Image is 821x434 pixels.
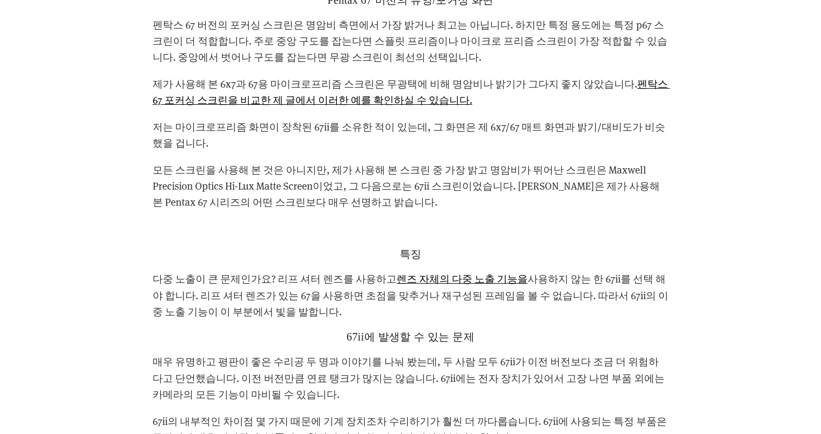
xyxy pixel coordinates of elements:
[153,18,667,64] font: 펜탁스 67 버전의 포커싱 스크린은 명암비 측면에서 가장 밝거나 최고는 아닙니다. 하지만 특정 용도에는 특정 p67 스크린이 더 적합합니다. 주로 중앙 구도를 잡는다면 스플릿...
[153,272,668,318] font: 사용하지 않는 한 67ii를 선택 해야 합니다. 리프 셔터 렌즈가 있는 67을 사용하면 초점을 맞추거나 재구성된 프레임을 볼 수 없습니다. 따라서 67ii의 이중 노출 기능이...
[347,331,474,343] font: 67ii에 발생할 수 있는 문제
[153,120,665,149] font: 저는 마이크로프리즘 화면이 장착된 67ii를 소유한 적이 있는데, 그 화면은 제 6x7/67 매트 화면과 밝기/대비도가 비슷했을 겁니다.
[153,355,667,401] font: 매우 유명하고 평판이 좋은 수리공 두 명과 이야기를 나눠 봤는데, 두 사람 모두 67ii가 이전 버전보다 조금 더 위험하다고 단언했습니다. 이전 버전만큼 연료 탱크가 많지는 ...
[153,77,637,90] font: 제가 사용해 본 6x7과 67용 마이크로프리즘 스크린은 무광택에 비해 명암비나 밝기가 그다지 좋지 않았습니다.
[153,163,662,209] font: 모든 스크린을 사용해 본 것은 아니지만, 제가 사용해 본 스크린 중 가장 밝고 명암비가 뛰어난 스크린은 Maxwell Precision Optics Hi-Lux Matte S...
[400,248,422,260] font: 특징
[397,272,528,285] a: 렌즈 자체의 다중 노출 기능을
[153,272,397,285] font: 다중 노출이 큰 문제인가요? 리프 셔터 렌즈를 사용하고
